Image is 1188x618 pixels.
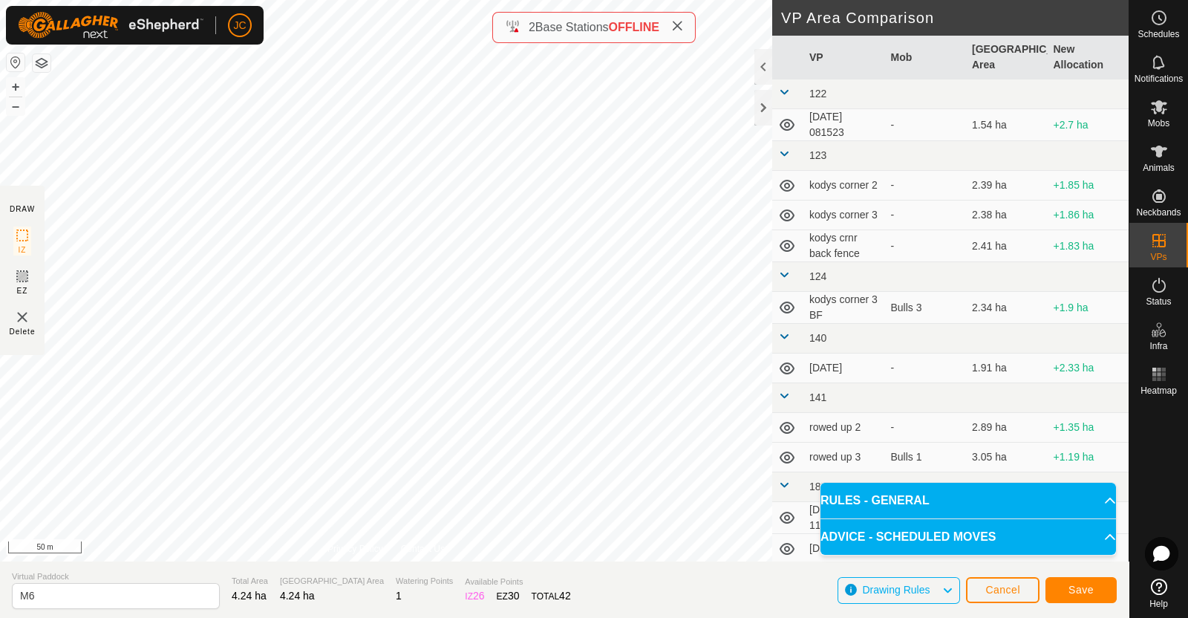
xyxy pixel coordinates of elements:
[1048,201,1129,230] td: +1.86 ha
[1150,253,1166,261] span: VPs
[966,230,1048,262] td: 2.41 ha
[19,244,27,256] span: IZ
[820,492,930,510] span: RULES - GENERAL
[891,207,961,223] div: -
[1048,443,1129,472] td: +1.19 ha
[809,332,826,344] span: 140
[803,354,885,383] td: [DATE]
[966,36,1048,79] th: [GEOGRAPHIC_DATA] Area
[803,443,885,472] td: rowed up 3
[862,584,930,596] span: Drawing Rules
[1146,297,1171,306] span: Status
[327,542,383,556] a: Privacy Policy
[529,21,535,33] span: 2
[17,285,28,296] span: EZ
[33,54,50,72] button: Map Layers
[803,413,885,443] td: rowed up 2
[508,590,520,602] span: 30
[473,590,485,602] span: 26
[532,588,571,604] div: TOTAL
[232,590,267,602] span: 4.24 ha
[13,308,31,326] img: VP
[966,171,1048,201] td: 2.39 ha
[535,21,609,33] span: Base Stations
[781,9,1129,27] h2: VP Area Comparison
[1138,30,1179,39] span: Schedules
[803,230,885,262] td: kodys crnr back fence
[1048,354,1129,383] td: +2.33 ha
[1048,230,1129,262] td: +1.83 ha
[18,12,203,39] img: Gallagher Logo
[803,502,885,534] td: [DATE] 110452
[966,109,1048,141] td: 1.54 ha
[891,117,961,133] div: -
[1140,386,1177,395] span: Heatmap
[559,590,571,602] span: 42
[803,109,885,141] td: [DATE] 081523
[1135,74,1183,83] span: Notifications
[609,21,659,33] span: OFFLINE
[809,481,826,492] span: 187
[232,575,268,588] span: Total Area
[820,519,1116,555] p-accordion-header: ADVICE - SCHEDULED MOVES
[820,528,996,546] span: ADVICE - SCHEDULED MOVES
[966,354,1048,383] td: 1.91 ha
[891,300,961,316] div: Bulls 3
[966,577,1039,603] button: Cancel
[891,238,961,254] div: -
[7,78,25,96] button: +
[966,201,1048,230] td: 2.38 ha
[465,576,570,588] span: Available Points
[465,588,484,604] div: IZ
[885,36,967,79] th: Mob
[1048,413,1129,443] td: +1.35 ha
[1048,109,1129,141] td: +2.7 ha
[891,360,961,376] div: -
[1129,573,1188,614] a: Help
[233,18,246,33] span: JC
[1048,292,1129,324] td: +1.9 ha
[966,292,1048,324] td: 2.34 ha
[891,178,961,193] div: -
[966,443,1048,472] td: 3.05 ha
[803,534,885,564] td: [DATE]
[966,413,1048,443] td: 2.89 ha
[809,270,826,282] span: 124
[809,88,826,100] span: 122
[1048,36,1129,79] th: New Allocation
[401,542,445,556] a: Contact Us
[1048,171,1129,201] td: +1.85 ha
[280,575,384,588] span: [GEOGRAPHIC_DATA] Area
[891,420,961,435] div: -
[1148,119,1169,128] span: Mobs
[1143,163,1175,172] span: Animals
[280,590,315,602] span: 4.24 ha
[396,575,453,588] span: Watering Points
[809,149,826,161] span: 123
[803,292,885,324] td: kodys corner 3 BF
[10,326,36,337] span: Delete
[7,53,25,71] button: Reset Map
[820,483,1116,518] p-accordion-header: RULES - GENERAL
[985,584,1020,596] span: Cancel
[1068,584,1094,596] span: Save
[7,97,25,115] button: –
[803,201,885,230] td: kodys corner 3
[1045,577,1117,603] button: Save
[10,204,35,215] div: DRAW
[1149,599,1168,608] span: Help
[396,590,402,602] span: 1
[891,449,961,465] div: Bulls 1
[809,391,826,403] span: 141
[12,570,220,583] span: Virtual Paddock
[1149,342,1167,351] span: Infra
[803,36,885,79] th: VP
[1136,208,1181,217] span: Neckbands
[803,171,885,201] td: kodys corner 2
[497,588,520,604] div: EZ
